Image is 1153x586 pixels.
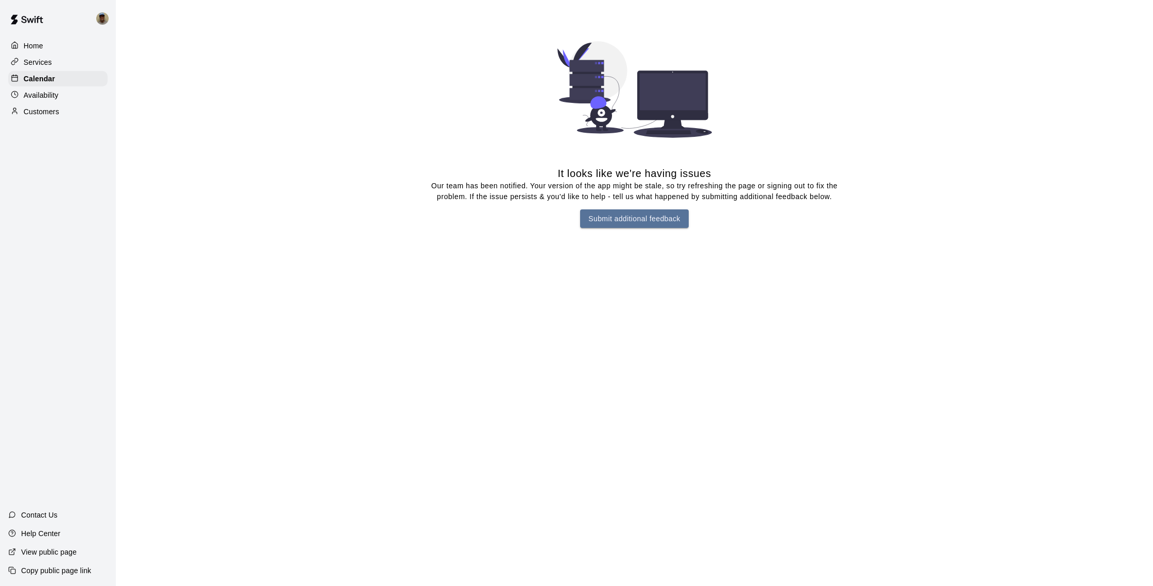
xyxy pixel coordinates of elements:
[24,90,59,100] p: Availability
[24,106,59,117] p: Customers
[94,8,116,29] div: Mike Macfarlane
[8,38,108,54] a: Home
[21,547,77,557] p: View public page
[580,209,689,228] button: Submit additional feedback
[96,12,109,25] img: Mike Macfarlane
[24,57,52,67] p: Services
[21,565,91,576] p: Copy public page link
[24,74,55,84] p: Calendar
[8,71,108,86] a: Calendar
[8,104,108,119] a: Customers
[21,528,60,539] p: Help Center
[557,12,712,167] img: Error! Something went wrong
[557,167,711,181] h5: It looks like we're having issues
[429,181,841,202] p: Our team has been notified. Your version of the app might be stale, so try refreshing the page or...
[8,87,108,103] a: Availability
[24,41,43,51] p: Home
[21,510,58,520] p: Contact Us
[8,55,108,70] a: Services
